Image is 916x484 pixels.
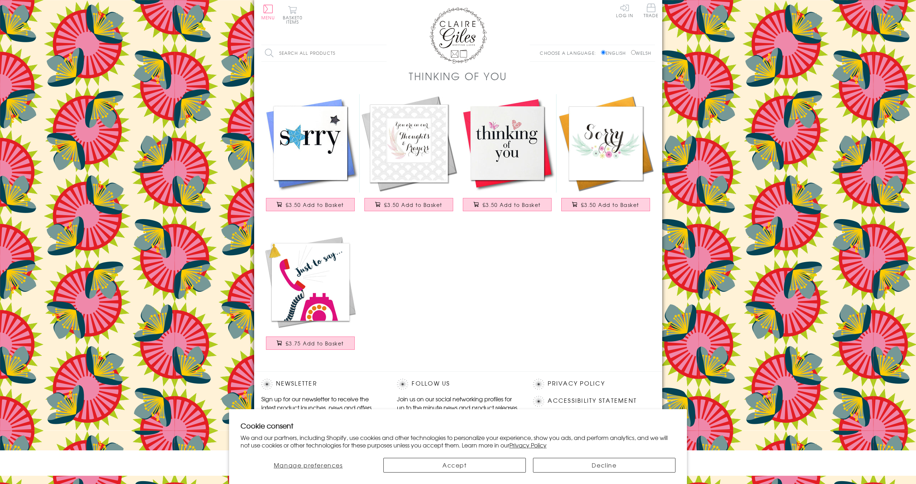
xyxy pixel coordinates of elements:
[274,461,343,469] span: Manage preferences
[601,50,606,55] input: English
[261,233,360,357] a: General Card Card, Telephone, Just to Say, Embellished with a colourful tassel £3.75 Add to Basket
[286,340,344,347] span: £3.75 Add to Basket
[261,14,275,21] span: Menu
[397,379,519,389] h2: Follow Us
[458,94,557,218] a: Sympathy, Sorry, Thinking of you Card, Heart, fabric butterfly Embellished £3.50 Add to Basket
[261,395,383,420] p: Sign up for our newsletter to receive the latest product launches, news and offers directly to yo...
[266,198,355,211] button: £3.50 Add to Basket
[286,14,302,25] span: 0 items
[241,421,676,431] h2: Cookie consent
[384,201,442,208] span: £3.50 Add to Basket
[548,379,605,388] a: Privacy Policy
[644,4,659,18] span: Trade
[458,94,557,193] img: Sympathy, Sorry, Thinking of you Card, Heart, fabric butterfly Embellished
[430,7,487,64] img: Claire Giles Greetings Cards
[261,94,360,193] img: Sympathy, Sorry, Thinking of you Card, Blue Star, Embellished with a padded star
[360,94,458,193] img: Sympathy, Sorry, Thinking of you Card, Fern Flowers, Thoughts & Prayers
[283,6,302,24] button: Basket0 items
[266,337,355,350] button: £3.75 Add to Basket
[261,5,275,20] button: Menu
[261,94,360,218] a: Sympathy, Sorry, Thinking of you Card, Blue Star, Embellished with a padded star £3.50 Add to Basket
[409,69,507,83] h1: Thinking of You
[483,201,541,208] span: £3.50 Add to Basket
[397,395,519,420] p: Join us on our social networking profiles for up to the minute news and product releases the mome...
[644,4,659,19] a: Trade
[379,45,387,61] input: Search
[581,201,639,208] span: £3.50 Add to Basket
[561,198,650,211] button: £3.50 Add to Basket
[631,50,636,55] input: Welsh
[616,4,633,18] a: Log In
[360,94,458,218] a: Sympathy, Sorry, Thinking of you Card, Fern Flowers, Thoughts & Prayers £3.50 Add to Basket
[261,379,383,389] h2: Newsletter
[601,50,629,56] label: English
[557,94,655,193] img: Sympathy, Sorry, Thinking of you Card, Flowers, Sorry
[540,50,600,56] p: Choose a language:
[533,458,675,473] button: Decline
[509,441,547,449] a: Privacy Policy
[241,458,376,473] button: Manage preferences
[631,50,651,56] label: Welsh
[557,94,655,218] a: Sympathy, Sorry, Thinking of you Card, Flowers, Sorry £3.50 Add to Basket
[241,434,676,449] p: We and our partners, including Shopify, use cookies and other technologies to personalize your ex...
[383,458,526,473] button: Accept
[364,198,453,211] button: £3.50 Add to Basket
[548,396,637,406] a: Accessibility Statement
[463,198,552,211] button: £3.50 Add to Basket
[286,201,344,208] span: £3.50 Add to Basket
[261,233,360,331] img: General Card Card, Telephone, Just to Say, Embellished with a colourful tassel
[261,45,387,61] input: Search all products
